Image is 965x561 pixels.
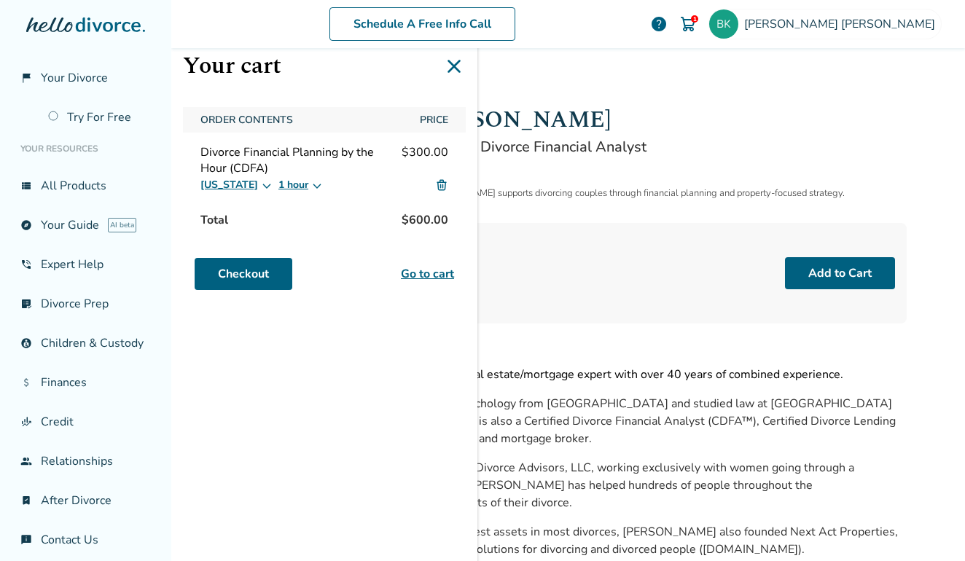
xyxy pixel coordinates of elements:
[12,326,160,360] a: account_childChildren & Custody
[230,523,907,558] p: Since the marital home is often one of the largest assets in most divorces, [PERSON_NAME] also fo...
[420,137,907,157] h2: Certified Divorce Financial Analyst
[200,176,273,194] button: [US_STATE]
[20,534,32,546] span: chat_info
[195,107,408,133] span: Order Contents
[230,71,907,85] div: /
[679,15,697,33] img: Cart
[20,455,32,467] span: group
[12,484,160,517] a: bookmark_checkAfter Divorce
[12,366,160,399] a: attach_moneyFinances
[108,218,136,232] span: AI beta
[183,48,466,84] h1: Your cart
[230,366,843,382] span: [PERSON_NAME] is a seasoned divorce and real estate/mortgage expert with over 40 years of combine...
[709,9,738,39] img: b.kendall@mac.com
[402,144,448,176] span: $300.00
[41,70,108,86] span: Your Divorce
[20,259,32,270] span: phone_in_talk
[420,103,907,137] h1: [PERSON_NAME]
[20,298,32,310] span: list_alt_check
[329,7,515,41] a: Schedule A Free Info Call
[12,523,160,557] a: chat_infoContact Us
[12,287,160,321] a: list_alt_checkDivorce Prep
[200,144,402,176] span: Divorce Financial Planning by the Hour (CDFA)
[20,337,32,349] span: account_child
[401,265,454,283] a: Go to cart
[230,395,907,447] p: [PERSON_NAME] earned his BA degree in psychology from [GEOGRAPHIC_DATA] and studied law at [GEOGR...
[785,257,895,289] button: Add to Cart
[744,16,941,32] span: [PERSON_NAME] [PERSON_NAME]
[892,491,965,561] iframe: Chat Widget
[12,61,160,95] a: flag_2Your Divorce
[20,180,32,192] span: view_list
[650,15,668,33] a: help
[435,178,448,192] img: Delete
[414,107,454,133] span: Price
[230,347,907,366] h4: Learn More About [PERSON_NAME]
[20,219,32,231] span: explore
[12,444,160,478] a: groupRelationships
[396,205,454,235] span: $600.00
[195,258,292,290] a: Checkout
[278,176,323,194] button: 1 hour
[691,15,698,23] div: 1
[420,187,907,200] div: [PERSON_NAME] supports divorcing couples through financial planning and property-focused strategy.
[230,459,907,511] p: In [DATE], [PERSON_NAME] founded Bedrock Divorce Advisors, LLC, working exclusively with women go...
[195,205,234,235] span: Total
[20,416,32,428] span: finance_mode
[20,72,32,84] span: flag_2
[12,134,160,163] li: Your Resources
[12,169,160,203] a: view_listAll Products
[12,208,160,242] a: exploreYour GuideAI beta
[12,248,160,281] a: phone_in_talkExpert Help
[20,495,32,506] span: bookmark_check
[12,405,160,439] a: finance_modeCredit
[39,101,160,134] a: Try For Free
[20,377,32,388] span: attach_money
